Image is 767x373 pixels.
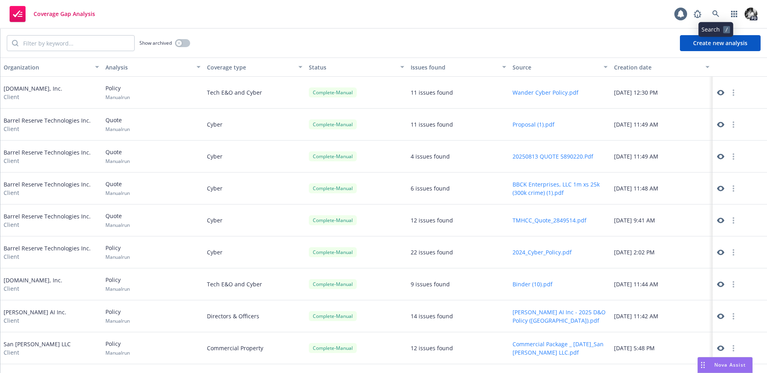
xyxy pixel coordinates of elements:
[513,63,599,71] div: Source
[513,216,586,224] button: TMHCC_Quote_2849514.pdf
[309,215,357,225] div: Complete - Manual
[204,173,306,204] div: Cyber
[105,276,130,292] div: Policy
[34,11,95,17] span: Coverage Gap Analysis
[690,6,705,22] a: Report a Bug
[611,268,713,300] div: [DATE] 11:44 AM
[611,236,713,268] div: [DATE] 2:02 PM
[411,63,497,71] div: Issues found
[4,284,62,293] span: Client
[105,244,130,260] div: Policy
[4,148,91,165] div: Barrel Reserve Technologies Inc.
[105,339,130,356] div: Policy
[105,116,130,133] div: Quote
[4,316,66,325] span: Client
[309,311,357,321] div: Complete - Manual
[204,58,306,77] button: Coverage type
[6,3,98,25] a: Coverage Gap Analysis
[513,180,608,197] button: BBCK Enterprises, LLC 1m xs 25k (300k crime) (1).pdf
[309,63,395,71] div: Status
[4,220,91,229] span: Client
[411,280,450,288] div: 9 issues found
[614,63,701,71] div: Creation date
[513,308,608,325] button: [PERSON_NAME] AI Inc - 2025 D&O Policy ([GEOGRAPHIC_DATA]).pdf
[309,343,357,353] div: Complete - Manual
[513,340,608,357] button: Commercial Package _ [DATE]_San [PERSON_NAME] LLC.pdf
[309,87,357,97] div: Complete - Manual
[726,6,742,22] a: Switch app
[411,312,453,320] div: 14 issues found
[309,151,357,161] div: Complete - Manual
[611,204,713,236] div: [DATE] 9:41 AM
[411,344,453,352] div: 12 issues found
[611,300,713,332] div: [DATE] 11:42 AM
[105,63,192,71] div: Analysis
[4,93,62,101] span: Client
[611,332,713,364] div: [DATE] 5:48 PM
[611,58,713,77] button: Creation date
[309,279,357,289] div: Complete - Manual
[105,286,130,292] span: Manual run
[4,308,66,325] div: [PERSON_NAME] AI Inc.
[105,349,130,356] span: Manual run
[105,126,130,133] span: Manual run
[204,204,306,236] div: Cyber
[4,212,91,229] div: Barrel Reserve Technologies Inc.
[4,63,90,71] div: Organization
[745,8,757,20] img: photo
[411,216,453,224] div: 12 issues found
[309,183,357,193] div: Complete - Manual
[204,141,306,173] div: Cyber
[105,84,130,101] div: Policy
[12,40,18,46] svg: Search
[105,94,130,101] span: Manual run
[204,236,306,268] div: Cyber
[204,268,306,300] div: Tech E&O and Cyber
[105,212,130,228] div: Quote
[697,357,753,373] button: Nova Assist
[611,141,713,173] div: [DATE] 11:49 AM
[4,252,91,261] span: Client
[4,188,91,197] span: Client
[0,58,102,77] button: Organization
[407,58,509,77] button: Issues found
[513,88,578,97] button: Wander Cyber Policy.pdf
[4,244,91,261] div: Barrel Reserve Technologies Inc.
[611,109,713,141] div: [DATE] 11:49 AM
[4,84,62,101] div: [DOMAIN_NAME], Inc.
[309,247,357,257] div: Complete - Manual
[204,77,306,109] div: Tech E&O and Cyber
[411,120,453,129] div: 11 issues found
[708,6,724,22] a: Search
[309,119,357,129] div: Complete - Manual
[4,125,91,133] span: Client
[105,222,130,228] span: Manual run
[105,190,130,196] span: Manual run
[306,58,407,77] button: Status
[204,332,306,364] div: Commercial Property
[4,116,91,133] div: Barrel Reserve Technologies Inc.
[204,109,306,141] div: Cyber
[411,184,450,192] div: 6 issues found
[680,35,761,51] button: Create new analysis
[513,280,552,288] button: Binder (10).pdf
[105,308,130,324] div: Policy
[4,157,91,165] span: Client
[411,88,453,97] div: 11 issues found
[18,36,134,51] input: Filter by keyword...
[611,173,713,204] div: [DATE] 11:48 AM
[105,317,130,324] span: Manual run
[509,58,611,77] button: Source
[513,152,593,161] button: 20250813 QUOTE 5890220.Pdf
[105,254,130,260] span: Manual run
[102,58,204,77] button: Analysis
[513,120,554,129] button: Proposal (1).pdf
[139,40,172,46] span: Show archived
[698,357,708,373] div: Drag to move
[204,300,306,332] div: Directors & Officers
[714,361,746,368] span: Nova Assist
[411,152,450,161] div: 4 issues found
[207,63,294,71] div: Coverage type
[4,340,71,357] div: San [PERSON_NAME] LLC
[4,180,91,197] div: Barrel Reserve Technologies Inc.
